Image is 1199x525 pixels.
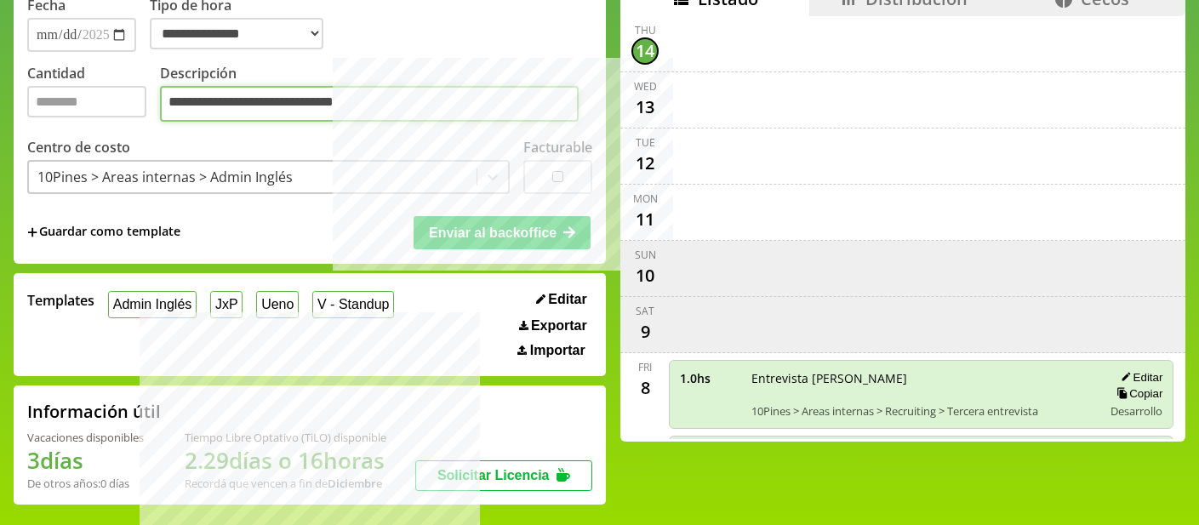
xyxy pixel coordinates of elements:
label: Centro de costo [27,138,130,157]
button: Editar [531,291,592,308]
button: Admin Inglés [108,291,197,317]
button: Exportar [514,317,592,334]
h1: 2.29 días o 16 horas [185,445,386,476]
span: Solicitar Licencia [437,468,550,482]
button: V - Standup [312,291,394,317]
div: Mon [633,191,658,206]
span: + [27,223,37,242]
span: Templates [27,291,94,310]
div: 11 [631,206,659,233]
span: Desarrollo [1111,403,1162,419]
div: 10Pines > Areas internas > Admin Inglés [37,168,293,186]
label: Descripción [160,64,592,126]
div: Recordá que vencen a fin de [185,476,386,491]
span: 10Pines > Areas internas > Recruiting > Tercera entrevista [751,403,1091,419]
label: Facturable [523,138,592,157]
div: 10 [631,262,659,289]
span: Importar [530,343,585,358]
span: 1.0 hs [680,370,739,386]
button: Editar [1116,370,1162,385]
div: Wed [634,79,657,94]
div: Tue [636,135,655,150]
div: 13 [631,94,659,121]
button: Enviar al backoffice [414,216,591,248]
div: Sat [636,304,654,318]
button: JxP [210,291,243,317]
span: Editar [548,292,586,307]
div: Thu [635,23,656,37]
div: scrollable content [620,16,1185,439]
h1: 3 días [27,445,144,476]
div: Vacaciones disponibles [27,430,144,445]
button: Solicitar Licencia [415,460,592,491]
b: Diciembre [328,476,382,491]
select: Tipo de hora [150,18,323,49]
input: Cantidad [27,86,146,117]
div: Tiempo Libre Optativo (TiLO) disponible [185,430,386,445]
div: 8 [631,374,659,402]
span: +Guardar como template [27,223,180,242]
div: Fri [638,360,652,374]
div: De otros años: 0 días [27,476,144,491]
div: Sun [635,248,656,262]
h2: Información útil [27,400,161,423]
textarea: Descripción [160,86,579,122]
div: 12 [631,150,659,177]
button: Ueno [256,291,299,317]
span: Entrevista [PERSON_NAME] [751,370,1091,386]
button: Copiar [1111,386,1162,401]
span: Exportar [531,318,587,334]
div: 9 [631,318,659,345]
div: 14 [631,37,659,65]
span: Enviar al backoffice [429,225,557,240]
label: Cantidad [27,64,160,126]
